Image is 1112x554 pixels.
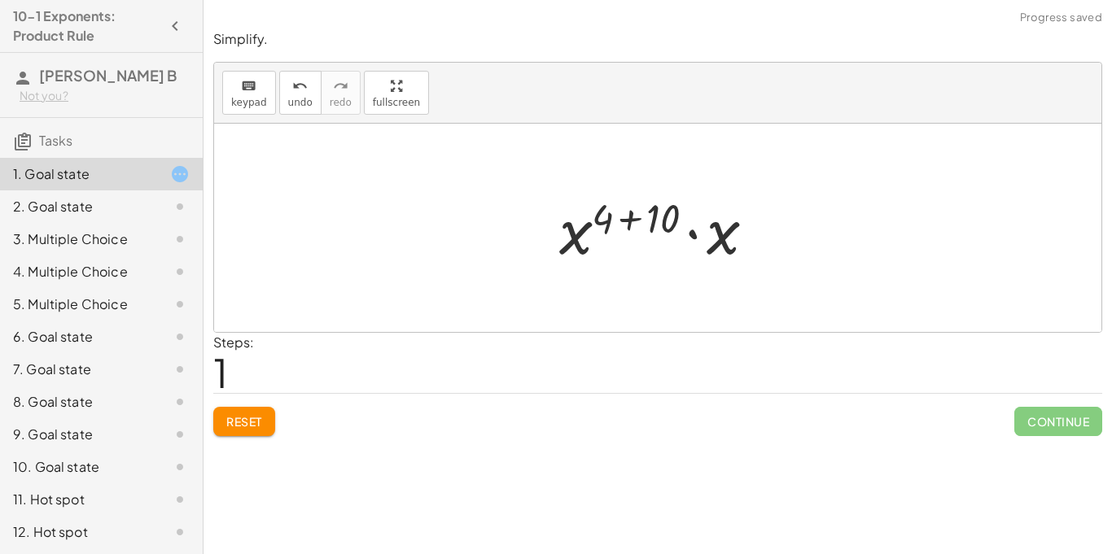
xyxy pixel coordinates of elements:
[231,97,267,108] span: keypad
[333,76,348,96] i: redo
[13,457,144,477] div: 10. Goal state
[364,71,429,115] button: fullscreen
[288,97,313,108] span: undo
[13,229,144,249] div: 3. Multiple Choice
[170,327,190,347] i: Task not started.
[13,262,144,281] div: 4. Multiple Choice
[13,7,160,46] h4: 10-1 Exponents: Product Rule
[226,414,262,429] span: Reset
[13,294,144,314] div: 5. Multiple Choice
[170,197,190,216] i: Task not started.
[292,76,308,96] i: undo
[170,490,190,509] i: Task not started.
[13,392,144,412] div: 8. Goal state
[170,522,190,542] i: Task not started.
[170,262,190,281] i: Task not started.
[20,88,190,104] div: Not you?
[213,407,275,436] button: Reset
[279,71,322,115] button: undoundo
[213,347,228,397] span: 1
[222,71,276,115] button: keyboardkeypad
[13,425,144,444] div: 9. Goal state
[39,66,177,85] span: [PERSON_NAME] B
[330,97,352,108] span: redo
[373,97,420,108] span: fullscreen
[170,425,190,444] i: Task not started.
[1020,10,1102,26] span: Progress saved
[241,76,256,96] i: keyboard
[13,522,144,542] div: 12. Hot spot
[170,294,190,314] i: Task not started.
[13,360,144,379] div: 7. Goal state
[213,30,1102,49] p: Simplify.
[170,392,190,412] i: Task not started.
[170,164,190,184] i: Task started.
[321,71,361,115] button: redoredo
[170,360,190,379] i: Task not started.
[13,490,144,509] div: 11. Hot spot
[13,197,144,216] div: 2. Goal state
[13,327,144,347] div: 6. Goal state
[213,334,254,351] label: Steps:
[170,229,190,249] i: Task not started.
[13,164,144,184] div: 1. Goal state
[39,132,72,149] span: Tasks
[170,457,190,477] i: Task not started.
